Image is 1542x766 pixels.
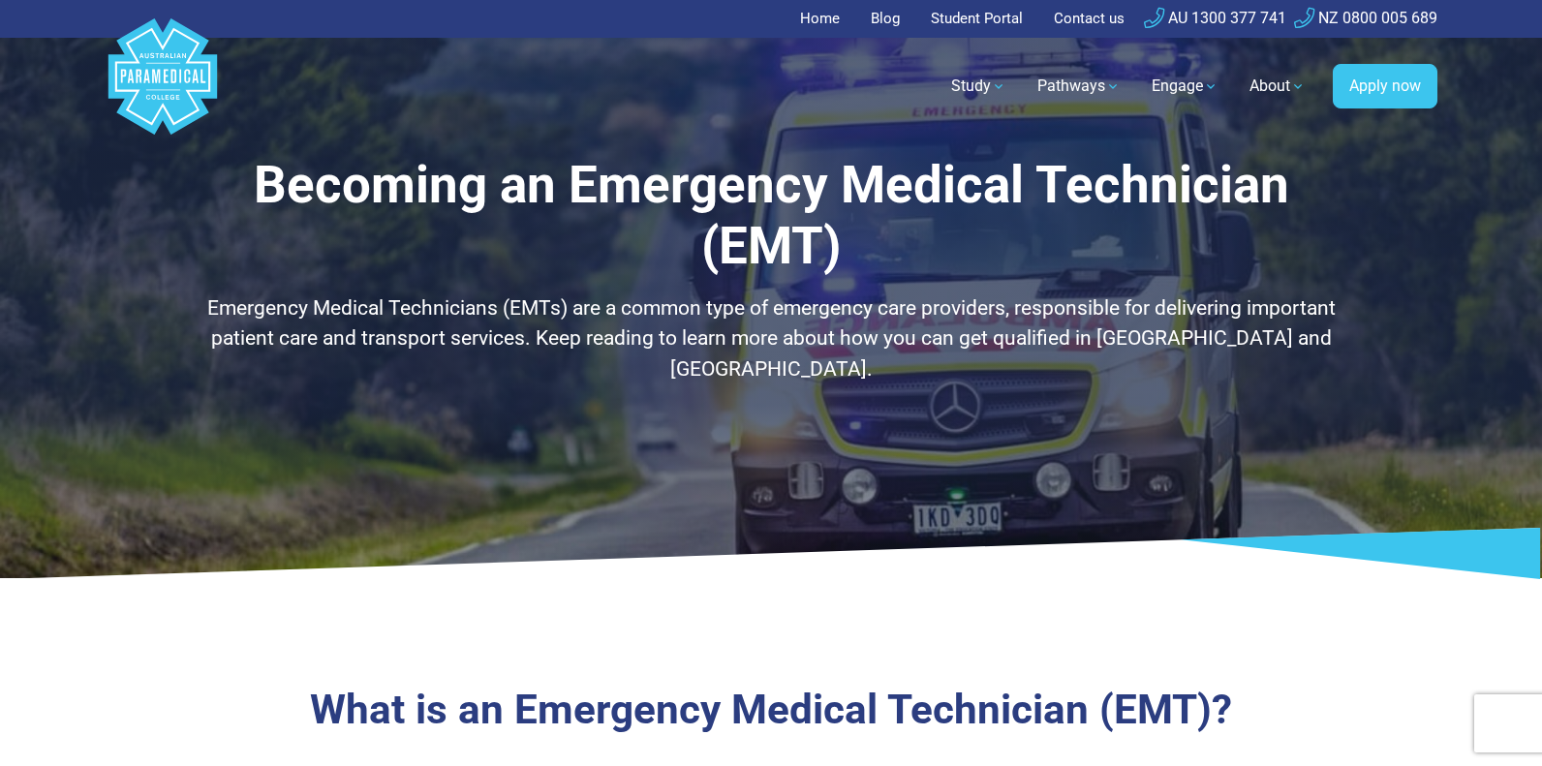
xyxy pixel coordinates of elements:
a: About [1238,59,1317,113]
a: Pathways [1026,59,1132,113]
a: Study [940,59,1018,113]
a: Engage [1140,59,1230,113]
h3: What is an Emergency Medical Technician (EMT)? [204,686,1338,735]
a: Australian Paramedical College [105,38,221,136]
a: Apply now [1333,64,1437,108]
h1: Becoming an Emergency Medical Technician (EMT) [204,155,1338,278]
a: AU 1300 377 741 [1144,9,1286,27]
a: NZ 0800 005 689 [1294,9,1437,27]
p: Emergency Medical Technicians (EMTs) are a common type of emergency care providers, responsible f... [204,293,1338,385]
